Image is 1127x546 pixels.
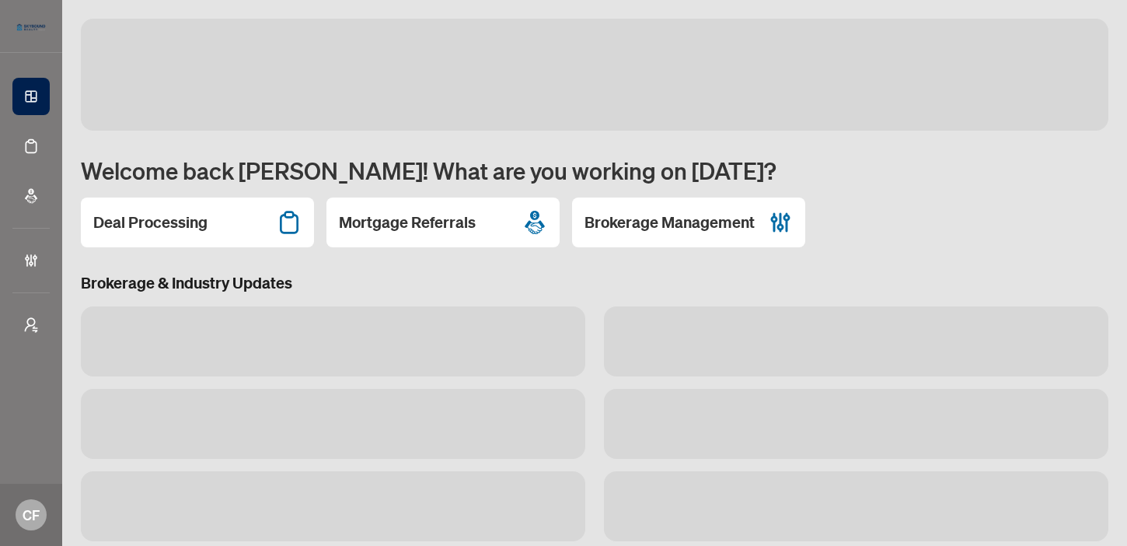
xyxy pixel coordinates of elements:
[12,19,50,35] img: logo
[339,212,476,233] h2: Mortgage Referrals
[23,317,39,333] span: user-switch
[23,504,40,526] span: CF
[81,156,1108,185] h1: Welcome back [PERSON_NAME]! What are you working on [DATE]?
[584,212,755,233] h2: Brokerage Management
[93,212,208,233] h2: Deal Processing
[81,272,1108,294] h3: Brokerage & Industry Updates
